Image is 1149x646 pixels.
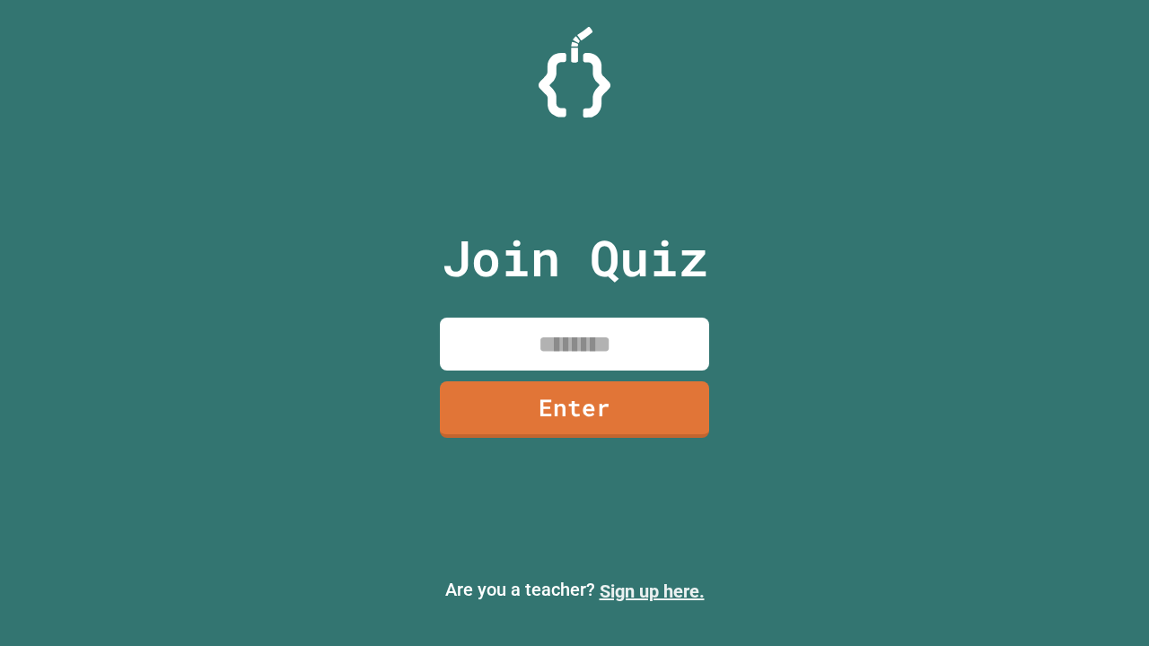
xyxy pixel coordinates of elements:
img: Logo.svg [539,27,610,118]
iframe: chat widget [1074,574,1131,628]
p: Are you a teacher? [14,576,1135,605]
a: Sign up here. [600,581,705,602]
a: Enter [440,381,709,438]
p: Join Quiz [442,221,708,295]
iframe: chat widget [1000,496,1131,572]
